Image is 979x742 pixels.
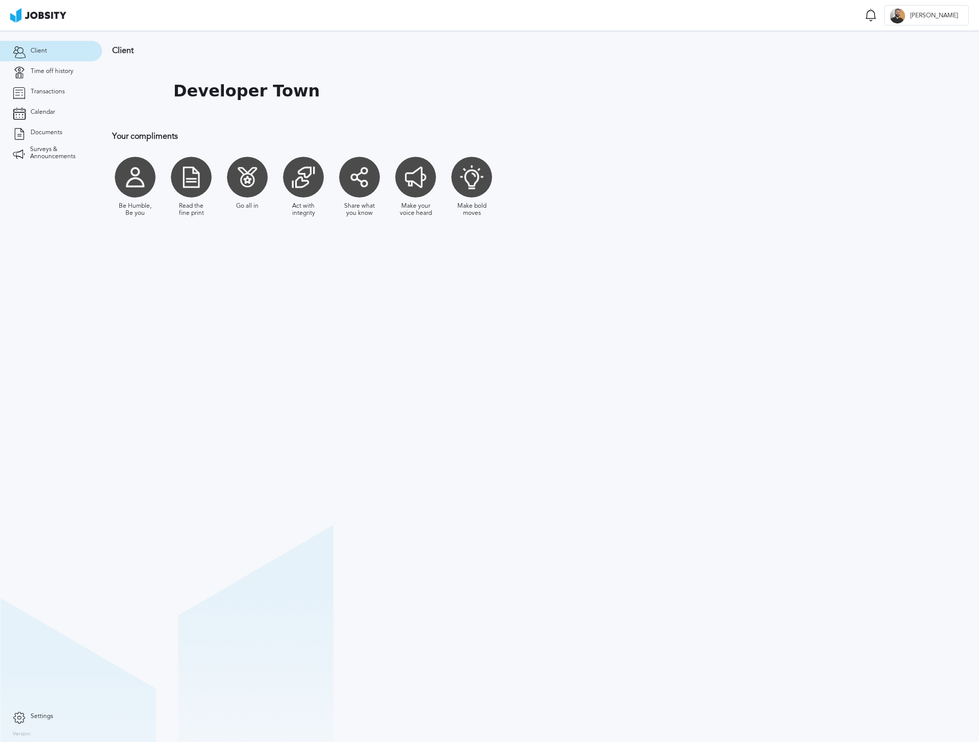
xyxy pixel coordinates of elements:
[31,47,47,55] span: Client
[31,68,73,75] span: Time off history
[112,132,665,141] h3: Your compliments
[31,109,55,116] span: Calendar
[454,203,489,217] div: Make bold moves
[398,203,433,217] div: Make your voice heard
[342,203,377,217] div: Share what you know
[236,203,259,210] div: Go all in
[117,203,153,217] div: Be Humble, Be you
[31,129,62,136] span: Documents
[31,88,65,95] span: Transactions
[13,731,32,737] label: Version:
[173,203,209,217] div: Read the fine print
[890,8,905,23] div: J
[31,713,53,720] span: Settings
[112,46,665,55] h3: Client
[10,8,66,22] img: ab4bad089aa723f57921c736e9817d99.png
[173,82,320,101] h1: Developer Town
[286,203,321,217] div: Act with integrity
[30,146,89,160] span: Surveys & Announcements
[884,5,969,26] button: J[PERSON_NAME]
[905,12,963,19] span: [PERSON_NAME]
